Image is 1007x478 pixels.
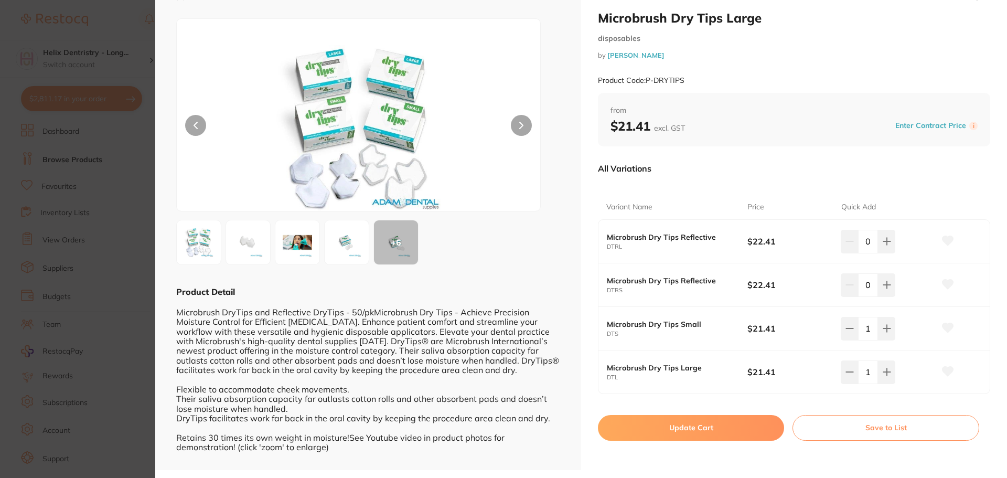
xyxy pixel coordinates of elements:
[598,76,684,85] small: Product Code: P-DRYTIPS
[607,233,733,241] b: Microbrush Dry Tips Reflective
[607,320,733,328] b: Microbrush Dry Tips Small
[610,118,685,134] b: $21.41
[747,279,832,291] b: $22.41
[607,331,747,337] small: DTS
[607,243,747,250] small: DTRL
[607,51,665,59] a: [PERSON_NAME]
[607,374,747,381] small: DTL
[176,286,235,297] b: Product Detail
[610,105,978,116] span: from
[598,415,784,440] button: Update Cart
[250,45,468,211] img: VElQUy5qcGc
[229,224,267,261] img: LmpwZw
[607,277,733,285] b: Microbrush Dry Tips Reflective
[747,366,832,378] b: $21.41
[373,220,419,265] button: +6
[607,287,747,294] small: DTRS
[841,202,876,213] p: Quick Add
[278,224,316,261] img: LmpwZw
[176,298,560,452] div: Microbrush DryTips and Reflective DryTips - 50/pkMicrobrush Dry Tips - Achieve Precision Moisture...
[374,220,418,264] div: + 6
[747,202,764,213] p: Price
[792,415,979,440] button: Save to List
[598,34,990,43] small: disposables
[598,51,990,59] small: by
[598,163,651,174] p: All Variations
[180,224,218,261] img: VElQUy5qcGc
[598,10,990,26] h2: Microbrush Dry Tips Large
[607,364,733,372] b: Microbrush Dry Tips Large
[747,236,832,247] b: $22.41
[969,122,978,130] label: i
[892,121,969,131] button: Enter Contract Price
[747,323,832,334] b: $21.41
[328,224,366,261] img: cGc
[606,202,652,213] p: Variant Name
[654,123,685,133] span: excl. GST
